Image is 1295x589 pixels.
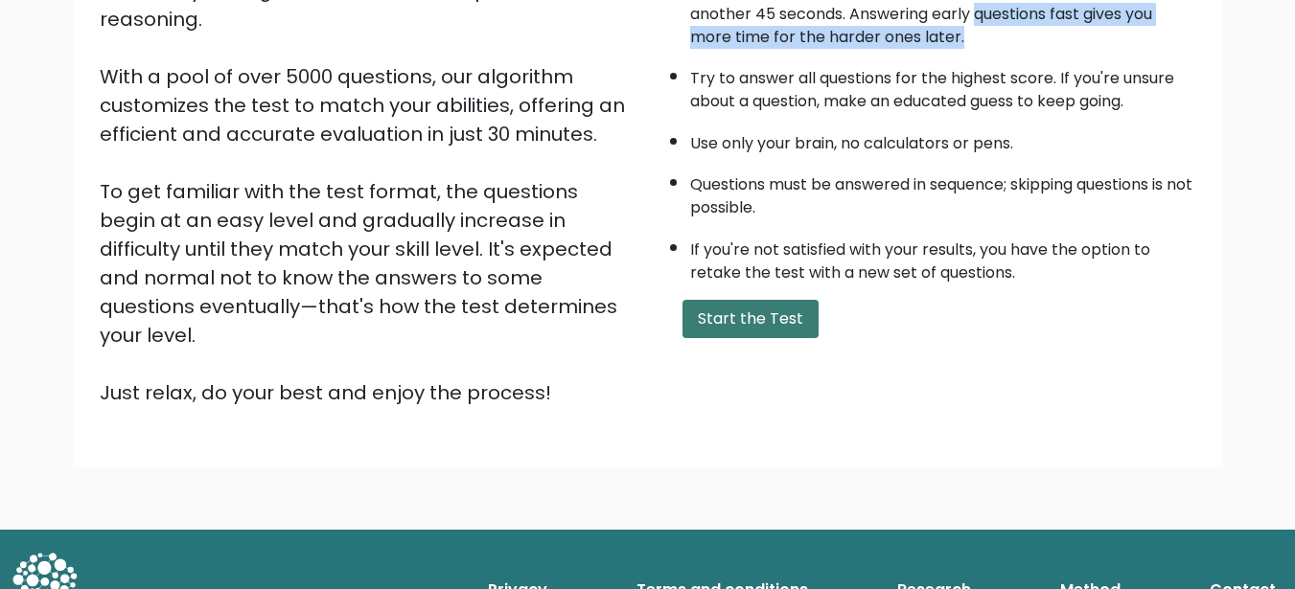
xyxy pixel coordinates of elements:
[690,57,1196,113] li: Try to answer all questions for the highest score. If you're unsure about a question, make an edu...
[682,300,819,338] button: Start the Test
[690,123,1196,155] li: Use only your brain, no calculators or pens.
[690,229,1196,284] li: If you're not satisfied with your results, you have the option to retake the test with a new set ...
[690,164,1196,219] li: Questions must be answered in sequence; skipping questions is not possible.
